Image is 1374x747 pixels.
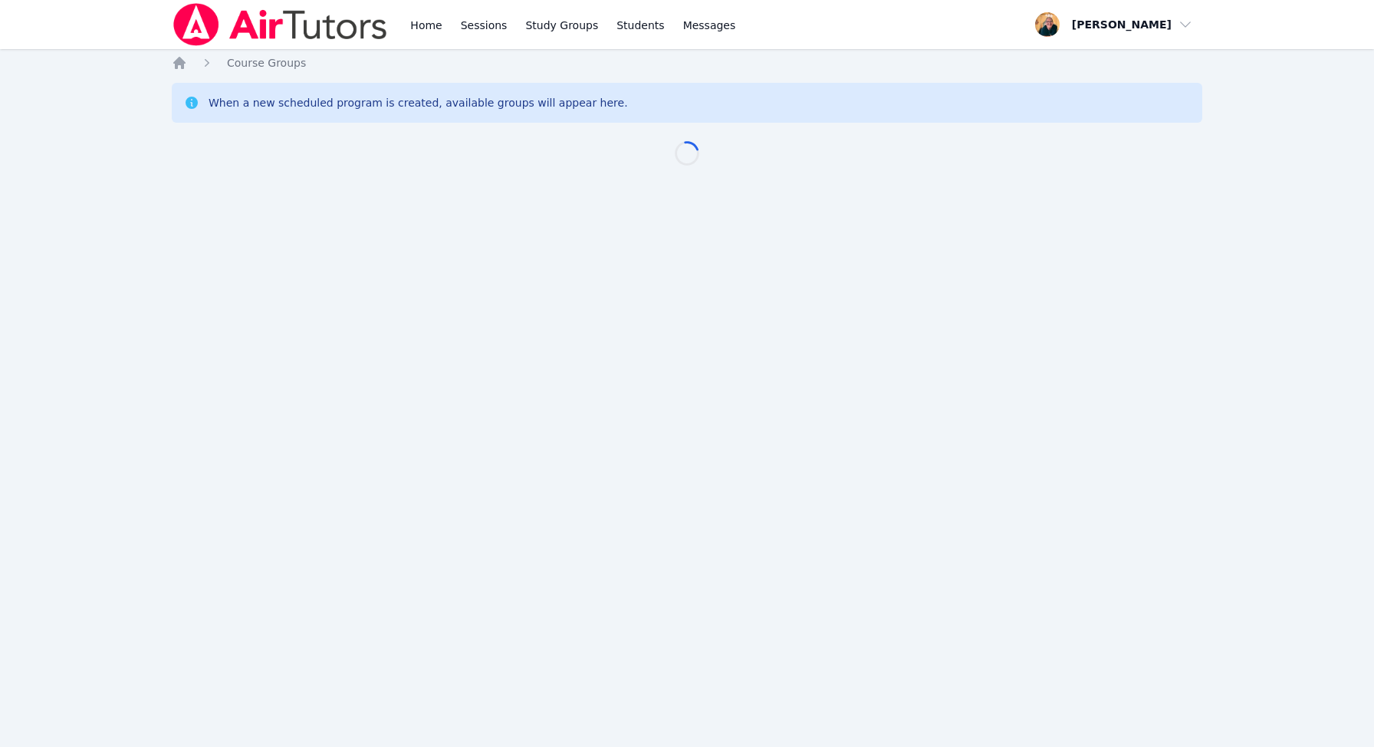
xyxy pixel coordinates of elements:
[227,55,306,71] a: Course Groups
[683,18,736,33] span: Messages
[172,3,389,46] img: Air Tutors
[172,55,1202,71] nav: Breadcrumb
[227,57,306,69] span: Course Groups
[209,95,628,110] div: When a new scheduled program is created, available groups will appear here.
